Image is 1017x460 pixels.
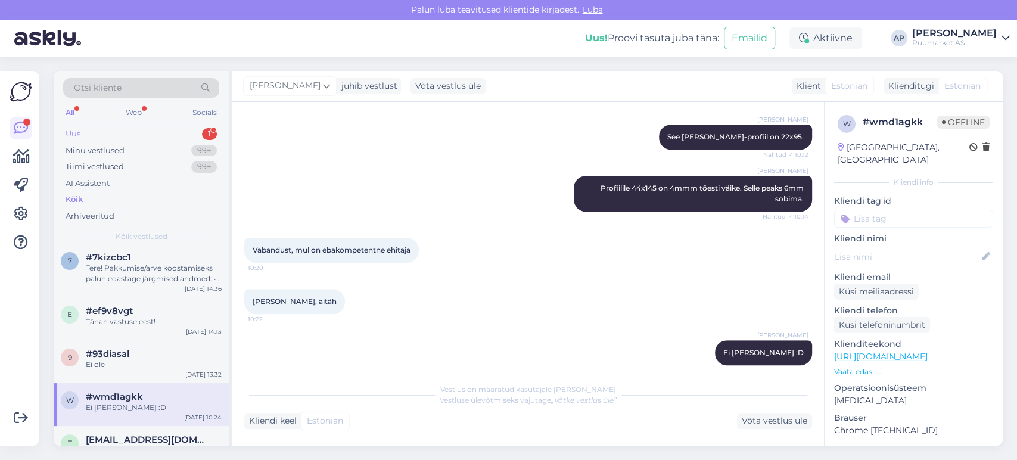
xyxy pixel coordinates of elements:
span: 10:20 [248,263,293,272]
p: Kliendi nimi [834,232,993,245]
span: [PERSON_NAME] [250,79,321,92]
div: Minu vestlused [66,145,125,157]
div: Ei ole [86,359,222,370]
a: [URL][DOMAIN_NAME] [834,351,928,362]
p: Chrome [TECHNICAL_ID] [834,424,993,437]
div: Web [123,105,144,120]
div: [GEOGRAPHIC_DATA], [GEOGRAPHIC_DATA] [838,141,969,166]
div: Uus [66,128,80,140]
span: Profiilile 44x145 on 4mmm tõesti väike. Selle peaks 6mm sobima. [601,184,805,203]
span: Vabandust, mul on ebakompetentne ehitaja [253,245,410,254]
div: Tiimi vestlused [66,161,124,173]
div: Küsi telefoninumbrit [834,317,930,333]
div: Võta vestlus üle [410,78,486,94]
div: AP [891,30,907,46]
span: #wmd1agkk [86,391,143,402]
a: [PERSON_NAME]Puumarket AS [912,29,1010,48]
div: juhib vestlust [337,80,397,92]
div: [DATE] 14:13 [186,327,222,336]
span: See [PERSON_NAME]-profiil on 22x95. [667,132,804,141]
span: tonis.valing@gmail.com [86,434,210,445]
span: #93diasal [86,349,129,359]
span: Luba [579,4,607,15]
span: t [68,439,72,447]
span: Nähtud ✓ 10:12 [763,150,808,159]
span: Vestluse ülevõtmiseks vajutage [440,396,617,405]
div: 99+ [191,161,217,173]
img: Askly Logo [10,80,32,103]
p: Brauser [834,412,993,424]
span: Nähtud ✓ 10:14 [763,212,808,221]
span: Estonian [307,415,343,427]
span: [PERSON_NAME] [757,166,808,175]
div: [DATE] 10:24 [184,413,222,422]
p: Vaata edasi ... [834,366,993,377]
div: Arhiveeritud [66,210,114,222]
p: Klienditeekond [834,338,993,350]
p: Kliendi telefon [834,304,993,317]
span: e [67,310,72,319]
span: w [843,119,851,128]
span: Estonian [944,80,981,92]
div: [DATE] 14:36 [185,284,222,293]
input: Lisa tag [834,210,993,228]
div: Kõik [66,194,83,206]
span: 7 [68,256,72,265]
div: Klient [792,80,821,92]
span: #7kizcbc1 [86,252,131,263]
span: 10:24 [764,366,808,375]
span: 9 [68,353,72,362]
div: Küsi meiliaadressi [834,284,919,300]
span: Kõik vestlused [116,231,167,242]
div: Puumarket AS [912,38,997,48]
div: # wmd1agkk [863,115,937,129]
div: Tänan vastuse eest! [86,316,222,327]
div: 99+ [191,145,217,157]
div: [PERSON_NAME] [912,29,997,38]
div: 1 [202,128,217,140]
b: Uus! [585,32,608,43]
span: Estonian [831,80,867,92]
p: Kliendi tag'id [834,195,993,207]
div: AI Assistent [66,178,110,189]
div: Kliendi info [834,177,993,188]
div: Socials [190,105,219,120]
span: #ef9v8vgt [86,306,133,316]
div: Võta vestlus üle [737,413,812,429]
input: Lisa nimi [835,250,979,263]
span: Offline [937,116,990,129]
div: Proovi tasuta juba täna: [585,31,719,45]
div: [DATE] 13:32 [185,370,222,379]
i: „Võtke vestlus üle” [551,396,617,405]
span: 10:22 [248,315,293,324]
span: Vestlus on määratud kasutajale [PERSON_NAME] [440,385,616,394]
div: Tere! Pakkumise/arve koostamiseks palun edastage järgmised andmed: • Ettevõtte nimi (või [PERSON_... [86,263,222,284]
span: Otsi kliente [74,82,122,94]
p: Kliendi email [834,271,993,284]
div: Ei [PERSON_NAME] :D [86,402,222,413]
p: [MEDICAL_DATA] [834,394,993,407]
button: Emailid [724,27,775,49]
div: Kliendi keel [244,415,297,427]
p: Operatsioonisüsteem [834,382,993,394]
div: Aktiivne [789,27,862,49]
span: w [66,396,74,405]
div: Klienditugi [884,80,934,92]
span: [PERSON_NAME] [757,331,808,340]
div: All [63,105,77,120]
span: [PERSON_NAME], aitäh [253,297,337,306]
span: [PERSON_NAME] [757,115,808,124]
span: Ei [PERSON_NAME] :D [723,348,804,357]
